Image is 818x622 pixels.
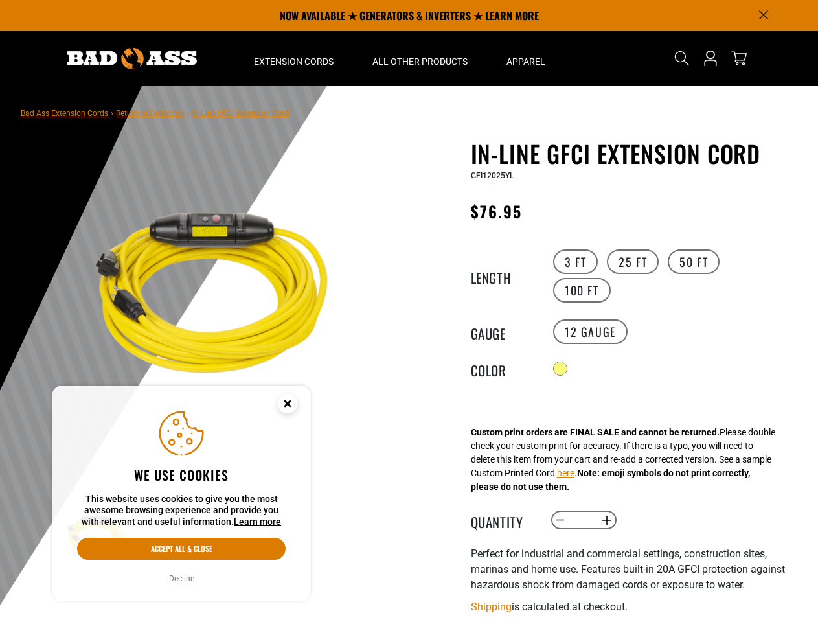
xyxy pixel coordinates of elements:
span: GFI12025YL [471,171,514,180]
summary: All Other Products [353,31,487,86]
img: Yellow [59,143,371,455]
a: Return to Collection [116,109,185,118]
legend: Gauge [471,323,536,340]
button: Decline [165,572,198,585]
label: 3 FT [553,249,598,274]
h2: We use cookies [77,466,286,483]
label: 12 Gauge [553,319,628,344]
legend: Color [471,360,536,377]
span: In-Line GFCI Extension Cord [192,109,289,118]
label: 25 FT [607,249,659,274]
span: $76.95 [471,200,522,223]
h1: In-Line GFCI Extension Cord [471,140,788,167]
a: Bad Ass Extension Cords [21,109,108,118]
span: › [187,109,190,118]
summary: Extension Cords [234,31,353,86]
span: Apparel [506,56,545,67]
button: here [557,466,574,480]
span: Perfect for industrial and commercial settings, construction sites, marinas and home use. Feature... [471,547,785,591]
button: Accept all & close [77,538,286,560]
strong: Custom print orders are FINAL SALE and cannot be returned. [471,427,720,437]
span: › [111,109,113,118]
nav: breadcrumbs [21,105,289,121]
label: Quantity [471,512,536,529]
p: This website uses cookies to give you the most awesome browsing experience and provide you with r... [77,494,286,528]
legend: Length [471,268,536,284]
a: Shipping [471,601,512,613]
label: 50 FT [668,249,720,274]
strong: Note: emoji symbols do not print correctly, please do not use them. [471,468,750,492]
img: Bad Ass Extension Cords [67,48,197,69]
div: is calculated at checkout. [471,598,788,616]
span: Extension Cords [254,56,334,67]
a: Learn more [234,516,281,527]
summary: Apparel [487,31,565,86]
span: All Other Products [372,56,468,67]
div: Please double check your custom print for accuracy. If there is a typo, you will need to delete t... [471,426,775,494]
label: 100 FT [553,278,611,303]
aside: Cookie Consent [52,386,311,602]
summary: Search [672,48,692,69]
